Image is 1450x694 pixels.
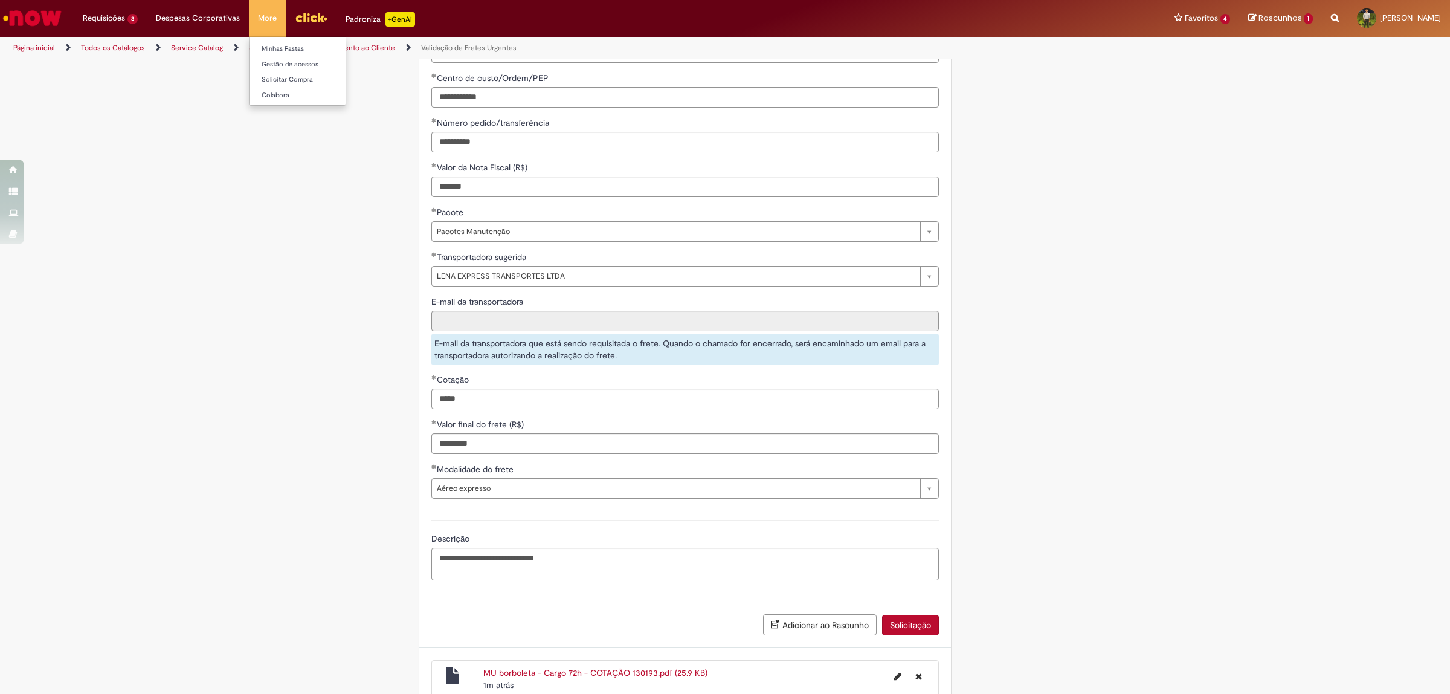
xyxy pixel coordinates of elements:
[887,667,909,686] button: Editar nome de arquivo MU borboleta - Cargo 72h - COTAÇÃO 130193.pdf
[431,163,437,167] span: Obrigatório Preenchido
[483,679,514,690] span: 1m atrás
[431,464,437,469] span: Obrigatório Preenchido
[431,177,939,197] input: Valor da Nota Fiscal (R$)
[437,267,914,286] span: LENA EXPRESS TRANSPORTES LTDA
[763,614,877,635] button: Adicionar ao Rascunho
[437,222,914,241] span: Pacotes Manutenção
[431,533,472,544] span: Descrição
[421,43,517,53] a: Validação de Fretes Urgentes
[431,433,939,454] input: Valor final do frete (R$)
[250,89,382,102] a: Colabora
[431,87,939,108] input: Centro de custo/Ordem/PEP
[250,42,382,56] a: Minhas Pastas
[1,6,63,30] img: ServiceNow
[437,479,914,498] span: Aéreo expresso
[437,162,530,173] span: Valor da Nota Fiscal (R$)
[431,548,939,581] textarea: Descrição
[1258,12,1302,24] span: Rascunhos
[431,420,437,424] span: Obrigatório Preenchido
[431,118,437,123] span: Obrigatório Preenchido
[431,334,939,365] div: E-mail da transportadora que está sendo requisitada o frete. Quando o chamado for encerrado, será...
[13,43,55,53] a: Página inicial
[431,311,939,331] input: E-mail da transportadora
[250,58,382,71] a: Gestão de acessos
[250,73,382,86] a: Solicitar Compra
[483,667,707,678] a: MU borboleta - Cargo 72h - COTAÇÃO 130193.pdf (25.9 KB)
[1220,14,1231,24] span: 4
[156,12,240,24] span: Despesas Corporativas
[908,667,929,686] button: Excluir MU borboleta - Cargo 72h - COTAÇÃO 130193.pdf
[295,8,327,27] img: click_logo_yellow_360x200.png
[1380,13,1441,23] span: [PERSON_NAME]
[431,207,437,212] span: Obrigatório Preenchido
[437,374,471,385] span: Cotação
[437,73,551,83] span: Centro de custo/Ordem/PEP
[431,252,437,257] span: Obrigatório Preenchido
[483,679,514,690] time: 01/10/2025 10:27:51
[437,464,516,475] span: Modalidade do frete
[346,12,415,27] div: Padroniza
[249,36,346,106] ul: More
[437,207,466,218] span: Pacote
[1304,13,1313,24] span: 1
[83,12,125,24] span: Requisições
[437,251,529,262] span: Transportadora sugerida
[882,615,939,635] button: Solicitação
[385,12,415,27] p: +GenAi
[1248,13,1313,24] a: Rascunhos
[171,43,223,53] a: Service Catalog
[431,389,939,409] input: Cotação
[1185,12,1218,24] span: Favoritos
[437,117,552,128] span: Número pedido/transferência
[431,296,526,307] span: Somente leitura - E-mail da transportadora
[258,12,277,24] span: More
[9,37,958,59] ul: Trilhas de página
[431,73,437,78] span: Obrigatório Preenchido
[431,132,939,152] input: Número pedido/transferência
[127,14,138,24] span: 3
[437,419,526,430] span: Valor final do frete (R$)
[431,375,437,380] span: Obrigatório Preenchido
[81,43,145,53] a: Todos os Catálogos
[317,43,395,53] a: Atendimento ao Cliente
